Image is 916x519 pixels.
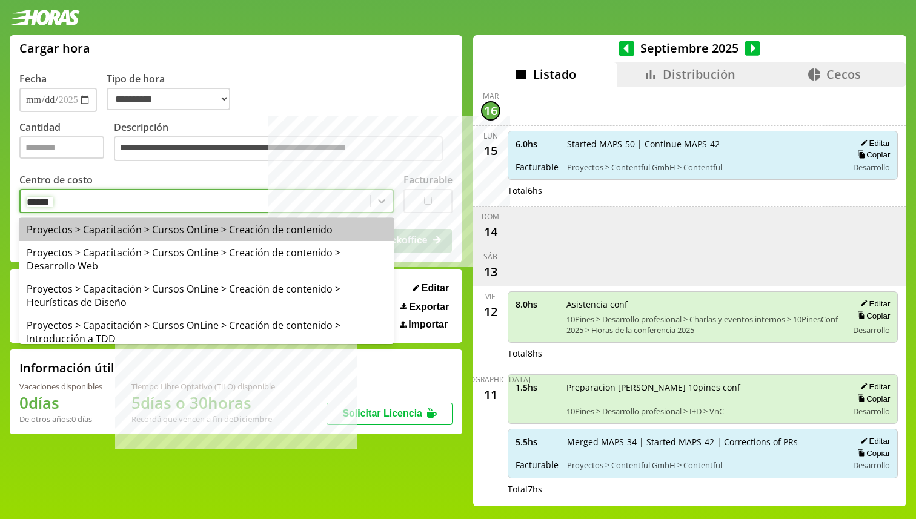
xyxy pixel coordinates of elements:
span: Editar [422,283,449,294]
input: Cantidad [19,136,104,159]
span: Proyectos > Contentful GmbH > Contentful [567,162,840,173]
button: Copiar [854,311,890,321]
div: Total 7 hs [508,483,898,495]
span: Asistencia conf [566,299,840,310]
h1: 0 días [19,392,102,414]
div: 11 [481,385,500,404]
button: Exportar [397,301,453,313]
span: Septiembre 2025 [634,40,745,56]
button: Editar [857,138,890,148]
span: 5.5 hs [516,436,559,448]
div: 15 [481,141,500,160]
button: Solicitar Licencia [327,403,453,425]
div: De otros años: 0 días [19,414,102,425]
div: Total 8 hs [508,348,898,359]
label: Descripción [114,121,453,165]
button: Editar [857,382,890,392]
span: Preparacion [PERSON_NAME] 10pines conf [566,382,840,393]
span: Importar [408,319,448,330]
div: 12 [481,302,500,321]
button: Editar [409,282,453,294]
div: Tiempo Libre Optativo (TiLO) disponible [131,381,275,392]
div: Proyectos > Capacitación > Cursos OnLine > Creación de contenido [19,218,394,241]
span: Desarrollo [853,162,890,173]
button: Editar [857,436,890,446]
h1: Cargar hora [19,40,90,56]
button: Copiar [854,394,890,404]
span: Desarrollo [853,460,890,471]
label: Fecha [19,72,47,85]
div: sáb [483,251,497,262]
span: 10Pines > Desarrollo profesional > I+D > VnC [566,406,840,417]
span: 10Pines > Desarrollo profesional > Charlas y eventos internos > 10PinesConf 2025 > Horas de la co... [566,314,840,336]
img: logotipo [10,10,80,25]
label: Centro de costo [19,173,93,187]
span: Started MAPS-50 | Continue MAPS-42 [567,138,840,150]
select: Tipo de hora [107,88,230,110]
span: Distribución [663,66,735,82]
div: mar [483,91,499,101]
span: Merged MAPS-34 | Started MAPS-42 | Corrections of PRs [567,436,840,448]
button: Copiar [854,448,890,458]
div: lun [483,131,498,141]
span: 6.0 hs [516,138,559,150]
div: Proyectos > Capacitación > Cursos OnLine > Creación de contenido > Heurísticas de Diseño [19,277,394,314]
div: Recordá que vencen a fin de [131,414,275,425]
div: Total 6 hs [508,185,898,196]
span: Exportar [409,302,449,312]
span: Facturable [516,459,559,471]
button: Editar [857,299,890,309]
span: Cecos [826,66,861,82]
span: Desarrollo [853,406,890,417]
h1: 5 días o 30 horas [131,392,275,414]
b: Diciembre [233,414,272,425]
label: Tipo de hora [107,72,240,112]
div: [DEMOGRAPHIC_DATA] [451,374,531,385]
div: Proyectos > Capacitación > Cursos OnLine > Creación de contenido > Desarrollo Web [19,241,394,277]
span: Solicitar Licencia [342,408,422,418]
div: dom [482,211,499,222]
span: Proyectos > Contentful GmbH > Contentful [567,460,840,471]
label: Cantidad [19,121,114,165]
div: Vacaciones disponibles [19,381,102,392]
button: Copiar [854,150,890,160]
div: scrollable content [473,87,906,504]
div: Proyectos > Capacitación > Cursos OnLine > Creación de contenido > Introducción a TDD [19,314,394,350]
div: 13 [481,262,500,281]
span: 8.0 hs [516,299,558,310]
div: vie [485,291,496,302]
span: Desarrollo [853,325,890,336]
span: Facturable [516,161,559,173]
div: 14 [481,222,500,241]
span: Listado [533,66,576,82]
span: 1.5 hs [516,382,558,393]
label: Facturable [403,173,453,187]
textarea: Descripción [114,136,443,162]
h2: Información útil [19,360,114,376]
div: 16 [481,101,500,121]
